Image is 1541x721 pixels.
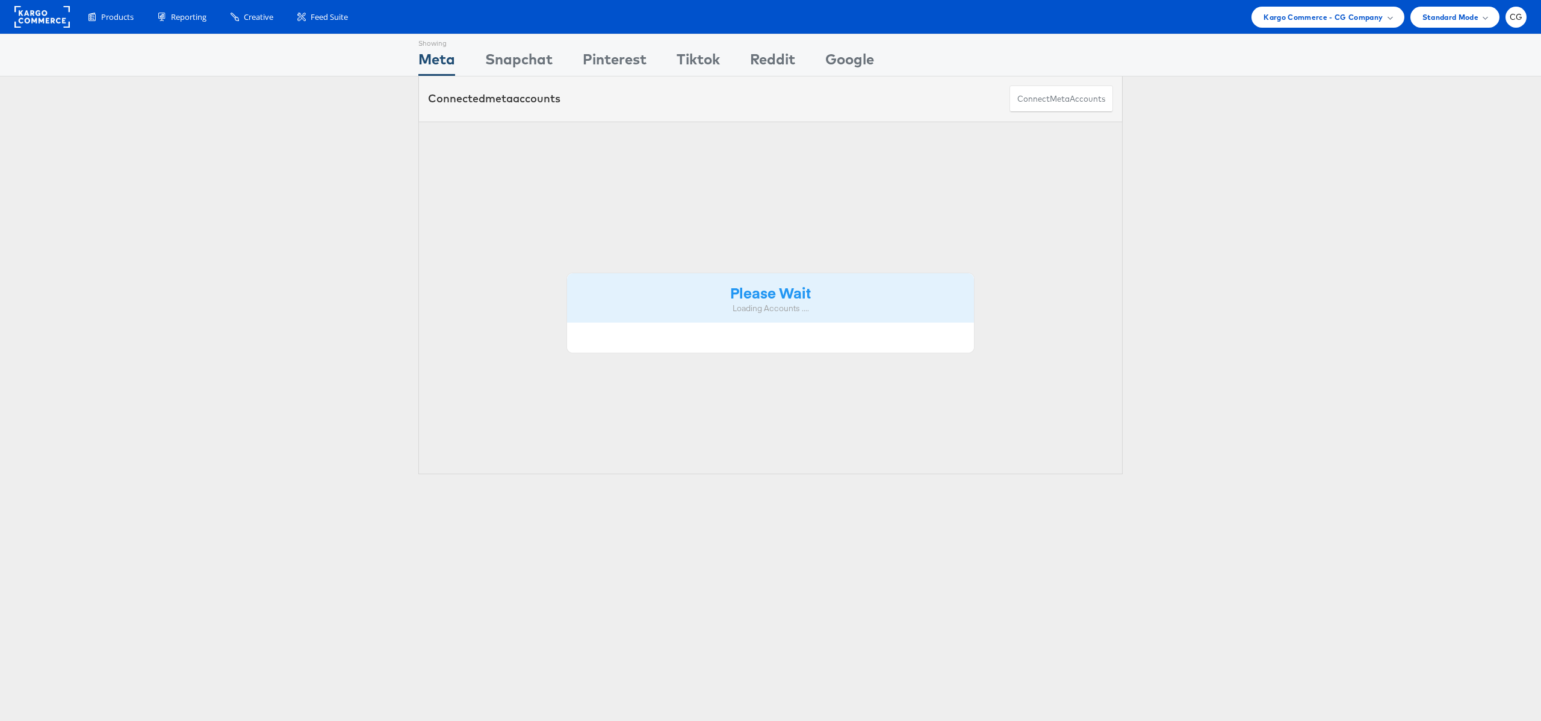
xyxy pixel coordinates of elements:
[1050,93,1070,105] span: meta
[750,49,795,76] div: Reddit
[171,11,206,23] span: Reporting
[311,11,348,23] span: Feed Suite
[244,11,273,23] span: Creative
[825,49,874,76] div: Google
[1422,11,1478,23] span: Standard Mode
[418,34,455,49] div: Showing
[485,49,553,76] div: Snapchat
[1263,11,1383,23] span: Kargo Commerce - CG Company
[583,49,646,76] div: Pinterest
[1510,13,1523,21] span: CG
[730,282,811,302] strong: Please Wait
[677,49,720,76] div: Tiktok
[576,303,965,314] div: Loading Accounts ....
[428,91,560,107] div: Connected accounts
[101,11,134,23] span: Products
[485,91,513,105] span: meta
[418,49,455,76] div: Meta
[1009,85,1113,113] button: ConnectmetaAccounts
